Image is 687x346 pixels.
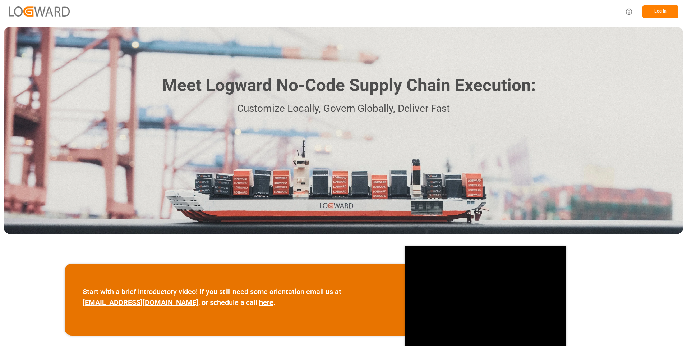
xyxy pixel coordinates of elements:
[259,298,273,307] a: here
[621,4,637,20] button: Help Center
[9,6,70,16] img: Logward_new_orange.png
[162,73,536,98] h1: Meet Logward No-Code Supply Chain Execution:
[642,5,678,18] button: Log In
[83,286,387,308] p: Start with a brief introductory video! If you still need some orientation email us at , or schedu...
[151,101,536,117] p: Customize Locally, Govern Globally, Deliver Fast
[83,298,198,307] a: [EMAIL_ADDRESS][DOMAIN_NAME]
